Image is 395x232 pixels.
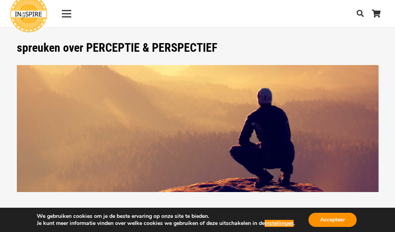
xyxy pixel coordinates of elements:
[308,213,357,227] button: Accepteer
[37,213,295,220] p: We gebruiken cookies om je de beste ervaring op onze site te bieden.
[37,220,295,227] p: Je kunt meer informatie vinden over welke cookies we gebruiken of deze uitschakelen in de .
[352,4,368,23] a: Zoeken
[56,4,76,24] a: Menu
[17,65,379,192] img: Quotes en Spreuken van Ingspire over de Helende Kracht van Acceptatie
[17,41,379,55] h1: spreuken over PERCEPTIE & PERSPECTIEF
[265,220,294,227] button: instellingen
[17,65,379,223] h2: Spreuken die alles in een ander perspectief plaatsen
